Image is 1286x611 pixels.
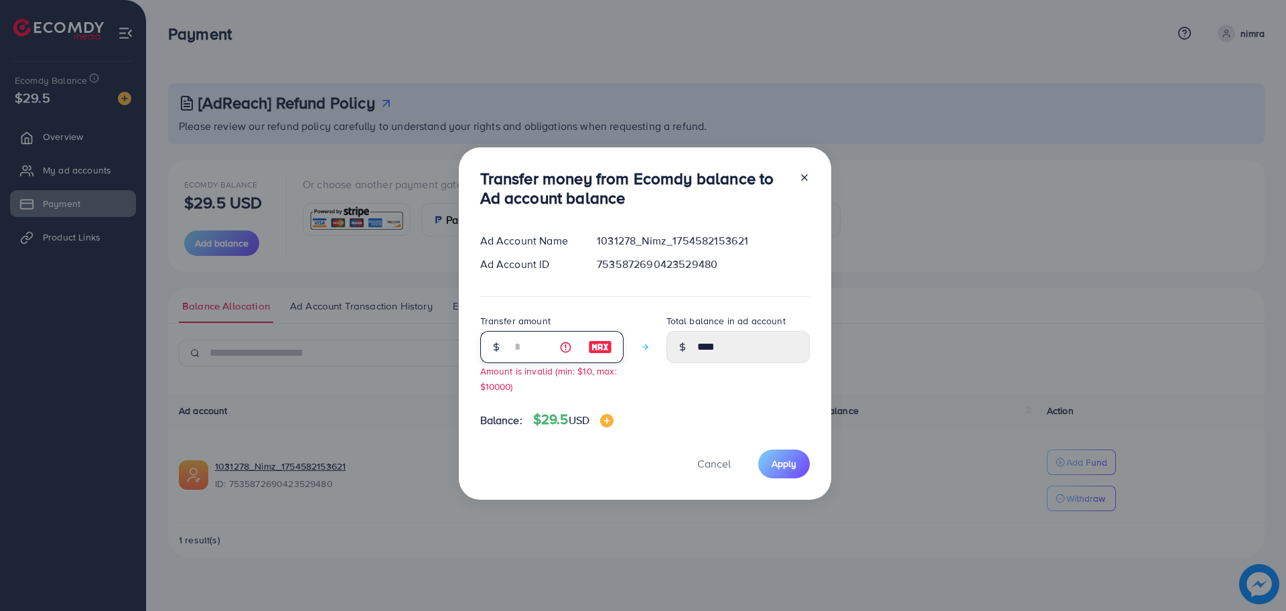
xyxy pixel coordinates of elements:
[533,411,614,428] h4: $29.5
[569,413,589,427] span: USD
[480,364,617,393] small: Amount is invalid (min: $10, max: $10000)
[681,450,747,478] button: Cancel
[697,456,731,471] span: Cancel
[666,314,786,328] label: Total balance in ad account
[772,457,796,470] span: Apply
[758,450,810,478] button: Apply
[480,314,551,328] label: Transfer amount
[586,233,820,249] div: 1031278_Nimz_1754582153621
[588,339,612,355] img: image
[480,413,522,428] span: Balance:
[470,233,587,249] div: Ad Account Name
[586,257,820,272] div: 7535872690423529480
[470,257,587,272] div: Ad Account ID
[600,414,614,427] img: image
[480,169,788,208] h3: Transfer money from Ecomdy balance to Ad account balance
